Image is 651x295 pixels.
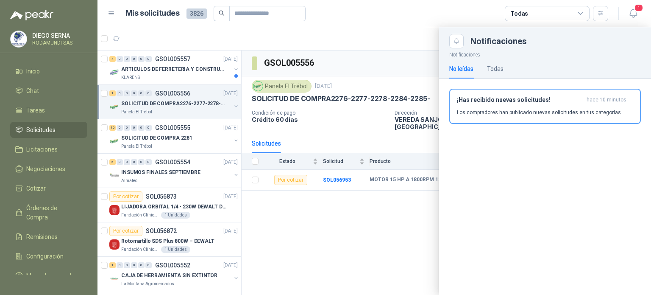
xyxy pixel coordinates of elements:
a: Licitaciones [10,141,87,157]
a: Manuales y ayuda [10,268,87,284]
span: Configuración [26,252,64,261]
h3: ¡Has recibido nuevas solicitudes! [457,96,583,104]
button: Close [449,34,464,48]
span: Manuales y ayuda [26,271,75,281]
a: Configuración [10,248,87,264]
span: Solicitudes [26,125,56,135]
h1: Mis solicitudes [125,7,180,20]
span: Inicio [26,67,40,76]
span: Negociaciones [26,164,65,174]
img: Logo peakr [10,10,53,20]
img: Company Logo [11,31,27,47]
span: hace 10 minutos [587,96,626,104]
a: Chat [10,83,87,99]
a: Cotizar [10,180,87,197]
span: 1 [634,4,643,12]
a: Negociaciones [10,161,87,177]
p: Notificaciones [439,48,651,59]
a: Órdenes de Compra [10,200,87,225]
button: ¡Has recibido nuevas solicitudes!hace 10 minutos Los compradores han publicado nuevas solicitudes... [449,89,641,124]
span: Tareas [26,106,45,115]
span: Licitaciones [26,145,58,154]
div: Todas [510,9,528,18]
button: 1 [626,6,641,21]
a: Inicio [10,63,87,79]
p: Los compradores han publicado nuevas solicitudes en tus categorías. [457,109,622,116]
p: RODAMUNDI SAS [32,40,85,45]
p: DIEGO SERNA [32,33,85,39]
div: No leídas [449,64,473,73]
a: Remisiones [10,229,87,245]
a: Tareas [10,102,87,118]
span: Órdenes de Compra [26,203,79,222]
span: 3826 [186,8,207,19]
span: Chat [26,86,39,96]
span: Cotizar [26,184,46,193]
span: search [219,10,225,16]
span: Remisiones [26,232,58,242]
div: Notificaciones [470,37,641,45]
a: Solicitudes [10,122,87,138]
div: Todas [487,64,504,73]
